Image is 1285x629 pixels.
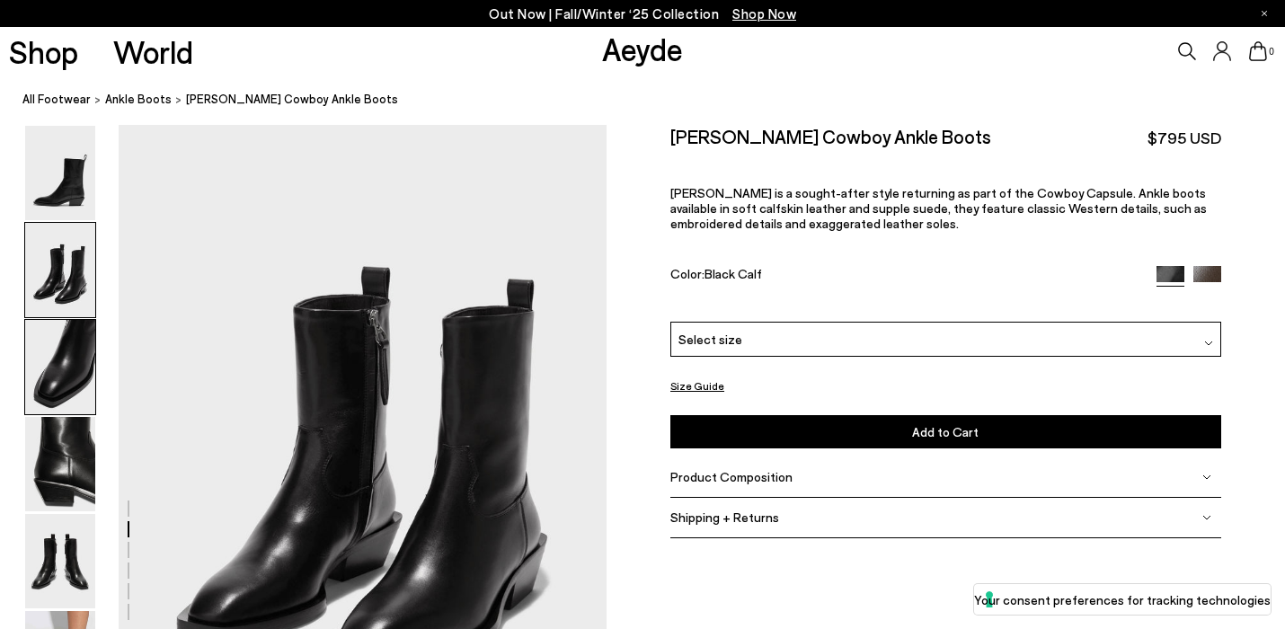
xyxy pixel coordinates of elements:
[22,75,1285,125] nav: breadcrumb
[1249,41,1267,61] a: 0
[670,184,1220,230] p: [PERSON_NAME] is a sought-after style returning as part of the Cowboy Capsule. Ankle boots availa...
[670,415,1220,448] button: Add to Cart
[105,92,172,106] span: ankle boots
[670,509,779,525] span: Shipping + Returns
[974,590,1271,609] label: Your consent preferences for tracking technologies
[113,36,193,67] a: World
[678,330,742,349] span: Select size
[670,125,991,147] h2: [PERSON_NAME] Cowboy Ankle Boots
[25,320,95,414] img: Luis Leather Cowboy Ankle Boots - Image 3
[705,266,762,281] span: Black Calf
[1148,127,1221,149] span: $795 USD
[1204,339,1213,348] img: svg%3E
[670,375,724,397] button: Size Guide
[670,266,1139,287] div: Color:
[1202,473,1211,482] img: svg%3E
[602,30,683,67] a: Aeyde
[974,584,1271,615] button: Your consent preferences for tracking technologies
[25,223,95,317] img: Luis Leather Cowboy Ankle Boots - Image 2
[1202,513,1211,522] img: svg%3E
[670,469,793,484] span: Product Composition
[25,514,95,608] img: Luis Leather Cowboy Ankle Boots - Image 5
[186,90,398,109] span: [PERSON_NAME] Cowboy Ankle Boots
[25,126,95,220] img: Luis Leather Cowboy Ankle Boots - Image 1
[22,90,91,109] a: All Footwear
[732,5,796,22] span: Navigate to /collections/new-in
[9,36,78,67] a: Shop
[105,90,172,109] a: ankle boots
[25,417,95,511] img: Luis Leather Cowboy Ankle Boots - Image 4
[489,3,796,25] p: Out Now | Fall/Winter ‘25 Collection
[1267,47,1276,57] span: 0
[912,424,979,439] span: Add to Cart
